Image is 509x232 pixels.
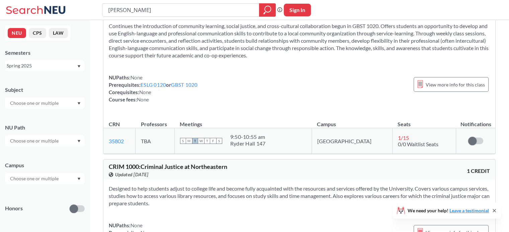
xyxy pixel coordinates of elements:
[139,89,151,95] span: None
[109,121,120,128] div: CRN
[230,134,266,140] div: 9:50 - 10:55 am
[171,82,197,88] a: GBST 1020
[109,163,227,170] span: CRIM 1000 : Criminal Justice at Northeastern
[259,3,276,17] div: magnifying glass
[5,124,85,131] div: NU Path
[180,138,186,144] span: S
[467,167,490,175] span: 1 CREDIT
[398,135,409,141] span: 1 / 15
[192,138,198,144] span: T
[392,114,456,128] th: Seats
[5,86,85,93] div: Subject
[5,97,85,109] div: Dropdown arrow
[449,208,489,213] a: Leave a testimonial
[216,138,222,144] span: S
[7,62,77,69] div: Spring 2025
[5,135,85,147] div: Dropdown arrow
[198,138,204,144] span: W
[456,114,495,128] th: Notifications
[29,28,46,38] button: CPS
[5,49,85,56] div: Semesters
[109,22,490,59] section: Continues the introduction of community learning, social justice, and cross-cultural collaboratio...
[141,82,166,88] a: ESLG 0120
[5,60,85,71] div: Spring 2025Dropdown arrow
[312,128,392,154] td: [GEOGRAPHIC_DATA]
[77,65,81,68] svg: Dropdown arrow
[109,74,198,103] div: NUPaths: Prerequisites: or Corequisites: Course fees:
[186,138,192,144] span: M
[137,96,149,102] span: None
[77,140,81,143] svg: Dropdown arrow
[7,137,63,145] input: Choose one or multiple
[174,114,312,128] th: Meetings
[109,138,124,144] a: 35802
[230,140,266,147] div: Ryder Hall 147
[107,4,254,16] input: Class, professor, course number, "phrase"
[204,138,210,144] span: T
[77,102,81,105] svg: Dropdown arrow
[49,28,68,38] button: LAW
[77,178,81,180] svg: Dropdown arrow
[8,28,26,38] button: NEU
[115,171,148,178] span: Updated [DATE]
[136,114,174,128] th: Professors
[7,99,63,107] input: Choose one or multiple
[284,4,311,16] button: Sign In
[263,5,271,15] svg: magnifying glass
[398,141,438,147] span: 0/0 Waitlist Seats
[136,128,174,154] td: TBA
[7,175,63,183] input: Choose one or multiple
[426,80,485,89] span: View more info for this class
[5,205,23,212] p: Honors
[210,138,216,144] span: F
[312,114,392,128] th: Campus
[5,173,85,184] div: Dropdown arrow
[408,208,489,213] span: We need your help!
[131,222,143,228] span: None
[131,74,143,80] span: None
[5,162,85,169] div: Campus
[109,185,490,207] section: Designed to help students adjust to college life and become fully acquainted with the resources a...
